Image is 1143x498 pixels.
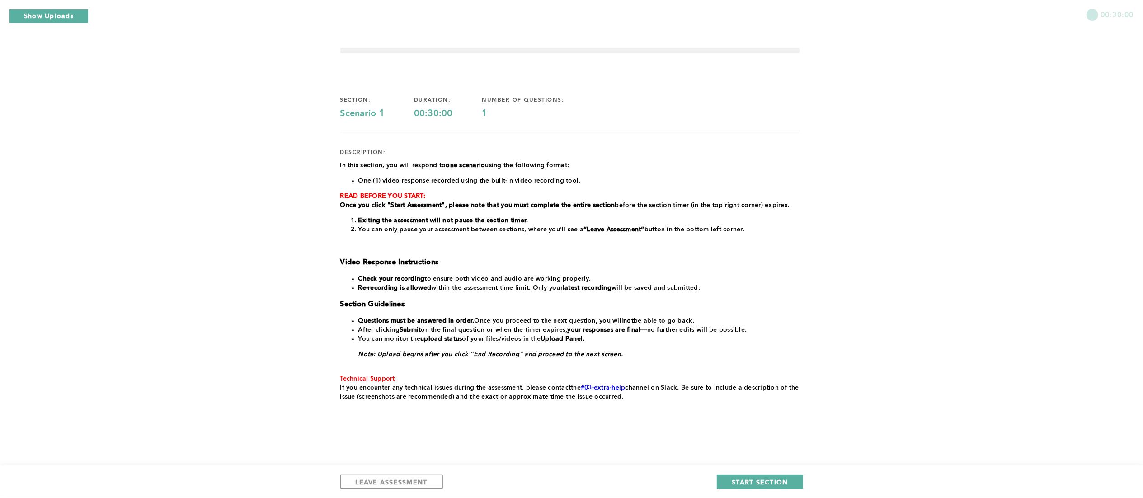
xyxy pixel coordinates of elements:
strong: one scenario [446,162,485,169]
strong: Questions must be answered in order. [358,318,475,324]
div: 00:30:00 [414,108,482,119]
span: 00:30:00 [1101,9,1134,19]
strong: Exiting the assessment will not pause the section timer. [358,217,528,224]
strong: Check your recording [358,276,425,282]
li: You can only pause your assessment between sections, where you'll see a button in the bottom left... [358,225,800,234]
span: using the following format: [485,162,569,169]
p: the channel on Slack [340,383,800,401]
span: In this section, you will respond to [340,162,446,169]
strong: not [623,318,634,324]
button: LEAVE ASSESSMENT [340,475,443,489]
span: Technical Support [340,376,395,382]
strong: READ BEFORE YOU START: [340,193,426,199]
div: description: [340,149,386,156]
div: section: [340,97,414,104]
div: number of questions: [482,97,593,104]
span: One (1) video response recorded using the built-in video recording tool. [358,178,581,184]
div: duration: [414,97,482,104]
li: After clicking on the final question or when the timer expires, —no further edits will be possible. [358,325,800,334]
em: Note: Upload begins after you click “End Recording” and proceed to the next screen. [358,351,623,357]
strong: upload status [420,336,462,342]
li: within the assessment time limit. Only your will be saved and submitted. [358,283,800,292]
li: You can monitor the of your files/videos in the [358,334,800,343]
strong: Submit [400,327,421,333]
span: START SECTION [732,478,788,486]
h3: Section Guidelines [340,300,800,309]
strong: “Leave Assessment” [583,226,644,233]
strong: latest recording [563,285,611,291]
span: . Be sure to include a description of the issue (screenshots are recommended) and the exact or ap... [340,385,801,400]
span: LEAVE ASSESSMENT [356,478,428,486]
p: before the section timer (in the top right corner) expires. [340,201,800,210]
li: to ensure both video and audio are working properly. [358,274,800,283]
div: Scenario 1 [340,108,414,119]
h3: Video Response Instructions [340,258,800,267]
span: If you encounter any technical issues during the assessment, please contact [340,385,571,391]
button: START SECTION [717,475,803,489]
a: #03-extra-help [581,385,626,391]
li: Once you proceed to the next question, you will be able to go back. [358,316,800,325]
strong: Once you click "Start Assessment", please note that you must complete the entire section [340,202,615,208]
button: Show Uploads [9,9,89,23]
div: 1 [482,108,593,119]
strong: your responses are final [568,327,641,333]
strong: Upload Panel. [541,336,584,342]
strong: Re-recording is allowed [358,285,432,291]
